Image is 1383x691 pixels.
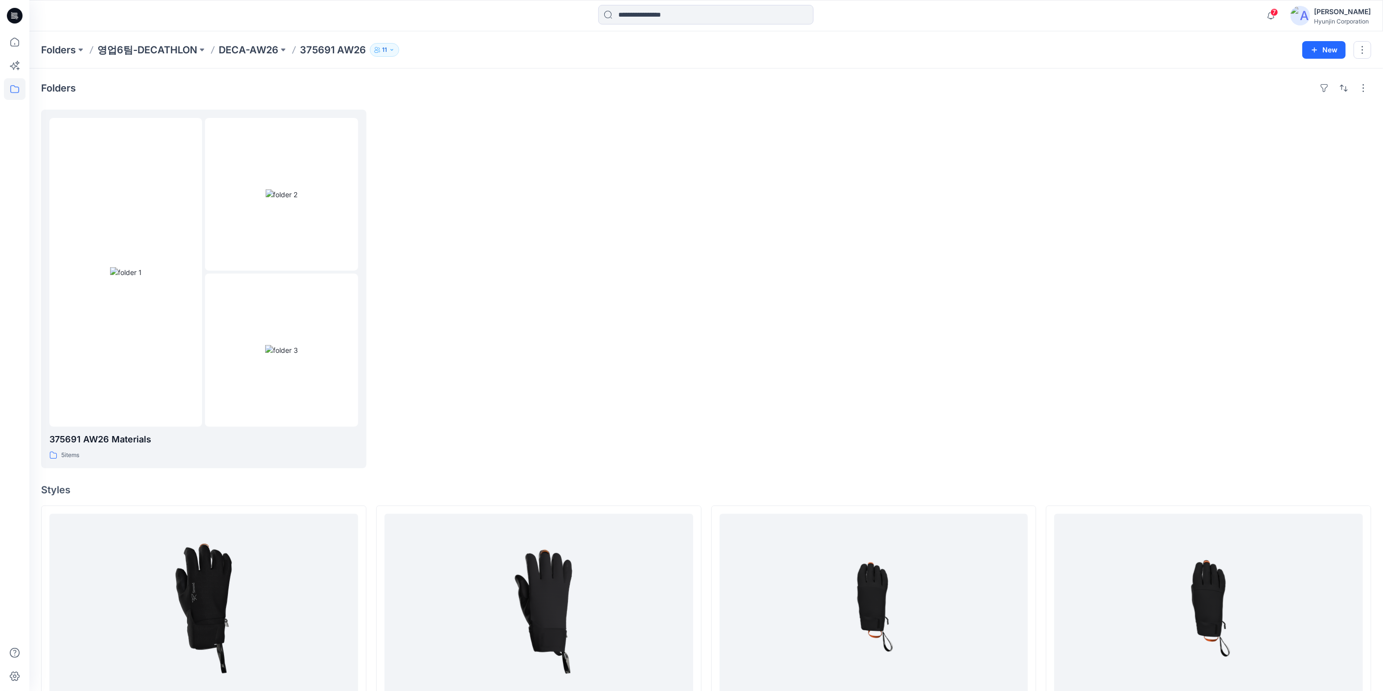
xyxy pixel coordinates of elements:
[370,43,399,57] button: 11
[41,82,76,94] h4: Folders
[41,43,76,57] a: Folders
[41,110,366,468] a: folder 1folder 2folder 3375691 AW26 Materials5items
[1314,18,1371,25] div: Hyunjin Corporation
[266,189,298,200] img: folder 2
[1270,8,1278,16] span: 7
[110,267,142,277] img: folder 1
[265,345,298,355] img: folder 3
[300,43,366,57] p: 375691 AW26
[1291,6,1310,25] img: avatar
[219,43,278,57] a: DECA-AW26
[61,450,79,461] p: 5 items
[49,433,358,446] p: 375691 AW26 Materials
[97,43,197,57] a: 영업6팀-DECATHLON
[41,484,1371,496] h4: Styles
[1302,41,1346,59] button: New
[382,45,387,55] p: 11
[1314,6,1371,18] div: [PERSON_NAME]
